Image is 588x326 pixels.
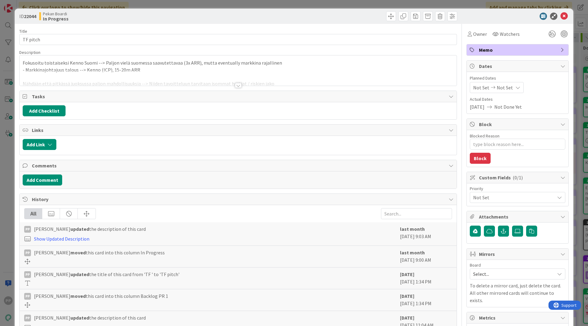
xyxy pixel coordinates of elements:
[479,250,557,258] span: Mirrors
[479,62,557,70] span: Dates
[70,249,86,256] b: moved
[19,34,457,45] input: type card name here...
[24,226,31,233] div: PP
[70,315,89,321] b: updated
[32,162,446,169] span: Comments
[400,225,452,242] div: [DATE] 9:03 AM
[34,236,89,242] a: Show Updated Description
[24,293,31,300] div: PP
[400,249,452,264] div: [DATE] 9:00 AM
[13,1,28,8] span: Support
[473,84,489,91] span: Not Set
[500,30,520,38] span: Watchers
[479,174,557,181] span: Custom Fields
[70,293,86,299] b: moved
[473,193,552,202] span: Not Set
[470,153,491,164] button: Block
[473,270,552,278] span: Select...
[43,16,69,21] b: In Progress
[470,75,565,81] span: Planned Dates
[43,11,69,16] span: Pekan Boardi
[479,213,557,220] span: Attachments
[479,314,557,321] span: Metrics
[470,133,499,139] label: Blocked Reason
[24,249,31,256] div: PP
[470,103,484,111] span: [DATE]
[23,59,454,66] p: Fokusoitu toistaiseksi Kenno Suomi --> Paljon vielä suomessa saavutettavaa (3x ARR), mutta eventu...
[497,84,513,91] span: Not Set
[23,139,56,150] button: Add Link
[470,263,481,267] span: Board
[400,271,452,286] div: [DATE] 1:34 PM
[70,271,89,277] b: updated
[479,46,557,54] span: Memo
[32,196,446,203] span: History
[400,293,414,299] b: [DATE]
[24,271,31,278] div: PP
[473,30,487,38] span: Owner
[470,282,565,304] p: To delete a mirror card, just delete the card. All other mirrored cards will continue to exists.
[400,226,425,232] b: last month
[34,314,146,321] span: [PERSON_NAME] the description of this card
[470,96,565,103] span: Actual Dates
[34,271,179,278] span: [PERSON_NAME] the title of this card from 'TF ' to 'TF pitch'
[19,28,27,34] label: Title
[494,103,522,111] span: Not Done Yet
[34,249,165,256] span: [PERSON_NAME] this card into this column In Progress
[400,249,425,256] b: last month
[32,126,446,134] span: Links
[400,271,414,277] b: [DATE]
[23,105,66,116] button: Add Checklist
[24,13,36,19] b: 22044
[513,174,523,181] span: ( 0/1 )
[400,315,414,321] b: [DATE]
[400,292,452,308] div: [DATE] 1:34 PM
[19,50,40,55] span: Description
[19,13,36,20] span: ID
[32,93,446,100] span: Tasks
[23,174,62,185] button: Add Comment
[24,315,31,321] div: PP
[23,66,454,73] p: - Markkinajohtajuus talous --> Kenno (ICP), 15-20m ARR
[381,208,452,219] input: Search...
[70,226,89,232] b: updated
[470,186,565,191] div: Priority
[479,121,557,128] span: Block
[34,225,146,233] span: [PERSON_NAME] the description of this card
[34,292,168,300] span: [PERSON_NAME] this card into this column Backlog PR 1
[24,208,42,219] div: All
